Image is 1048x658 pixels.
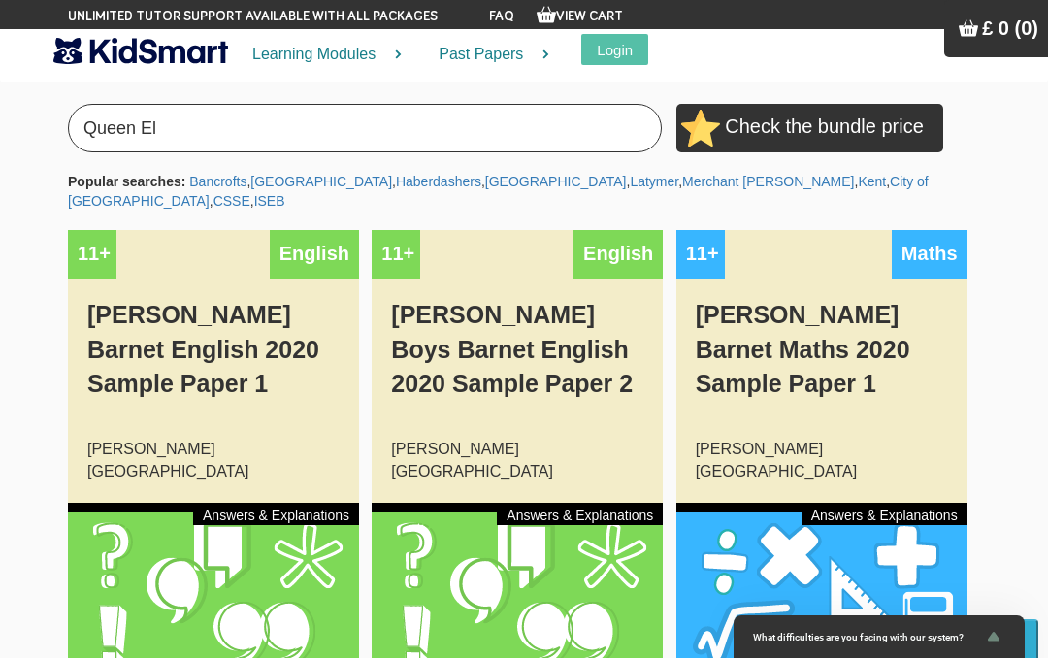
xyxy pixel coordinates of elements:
img: KidSmart logo [53,34,228,68]
a: CSSE [213,193,250,209]
div: [PERSON_NAME][GEOGRAPHIC_DATA] [676,439,967,503]
div: 11+ [372,230,420,279]
a: City of [GEOGRAPHIC_DATA] [68,174,929,209]
a: Learning Modules [228,29,414,81]
a: View Cart [537,10,623,23]
a: Kent [858,174,886,189]
div: Answers & Explanations [193,503,359,525]
b: Popular searches: [68,174,185,189]
a: ISEB [254,193,285,209]
a: Merchant [PERSON_NAME] [682,174,854,189]
a: Past Papers [414,29,562,81]
button: Login [581,34,648,65]
div: 11+ [68,230,116,279]
div: [PERSON_NAME] Barnet English 2020 Sample Paper 1 [68,279,359,439]
a: [GEOGRAPHIC_DATA] [485,174,627,189]
img: star.svg [681,109,720,148]
a: Latymer [630,174,678,189]
div: Maths [892,230,967,279]
span: £ 0 (0) [982,17,1038,39]
div: [PERSON_NAME] Boys Barnet English 2020 Sample Paper 2 [372,279,663,439]
div: [PERSON_NAME][GEOGRAPHIC_DATA] [68,439,359,503]
span: What difficulties are you facing with our system? [753,632,982,642]
div: [PERSON_NAME][GEOGRAPHIC_DATA] [372,439,663,503]
div: 11+ [676,230,725,279]
img: Your items in the shopping basket [537,5,556,24]
div: English [270,230,359,279]
div: , , , , , , , , , [68,172,980,211]
div: English [573,230,663,279]
span: Unlimited tutor support available with all packages [68,7,438,26]
div: Answers & Explanations [497,503,663,525]
img: Your items in the shopping basket [959,18,978,38]
a: [GEOGRAPHIC_DATA] [250,174,392,189]
button: Show survey - What difficulties are you facing with our system? [753,625,1005,648]
a: FAQ [489,10,514,23]
input: Start typing the name of the school to search... [68,104,662,152]
a: Check the bundle price [725,115,924,137]
a: Haberdashers [396,174,481,189]
div: Answers & Explanations [802,503,967,525]
div: [PERSON_NAME] Barnet Maths 2020 Sample Paper 1 [676,279,967,439]
a: Bancrofts [189,174,246,189]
